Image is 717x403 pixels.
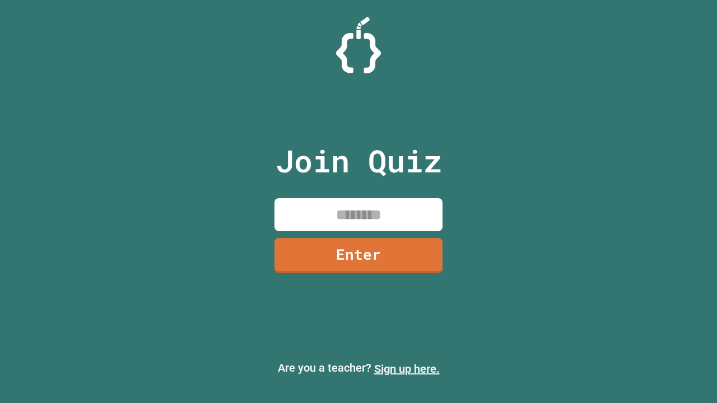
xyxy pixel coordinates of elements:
img: Logo.svg [336,17,381,73]
p: Are you a teacher? [9,359,708,377]
p: Join Quiz [276,138,442,184]
a: Enter [274,238,443,273]
a: Sign up here. [374,362,440,376]
iframe: chat widget [670,358,706,392]
iframe: chat widget [624,310,706,357]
